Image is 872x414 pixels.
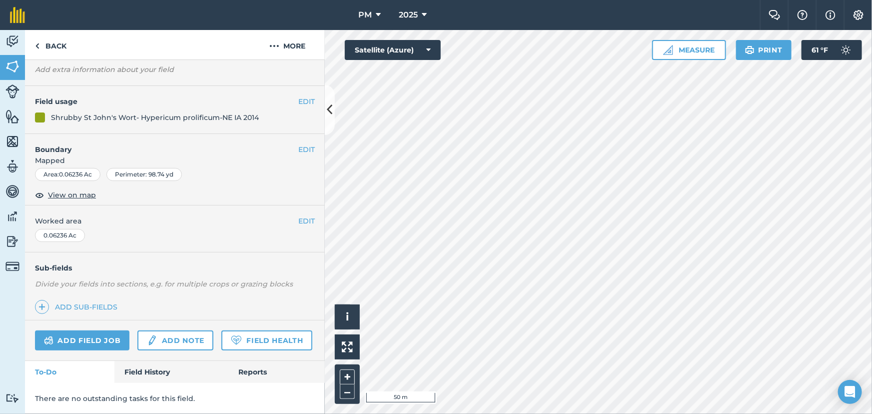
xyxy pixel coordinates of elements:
span: Mapped [25,155,325,166]
img: Two speech bubbles overlapping with the left bubble in the forefront [769,10,781,20]
img: svg+xml;base64,PHN2ZyB4bWxucz0iaHR0cDovL3d3dy53My5vcmcvMjAwMC9zdmciIHdpZHRoPSIxNCIgaGVpZ2h0PSIyNC... [38,301,45,313]
div: Shrubby St John's Wort- Hypericum prolificum-NE IA 2014 [51,112,259,123]
img: Ruler icon [663,45,673,55]
span: View on map [48,189,96,200]
img: svg+xml;base64,PHN2ZyB4bWxucz0iaHR0cDovL3d3dy53My5vcmcvMjAwMC9zdmciIHdpZHRoPSIxOSIgaGVpZ2h0PSIyNC... [745,44,755,56]
button: 61 °F [802,40,862,60]
img: svg+xml;base64,PD94bWwgdmVyc2lvbj0iMS4wIiBlbmNvZGluZz0idXRmLTgiPz4KPCEtLSBHZW5lcmF0b3I6IEFkb2JlIE... [836,40,856,60]
button: i [335,304,360,329]
img: svg+xml;base64,PD94bWwgdmVyc2lvbj0iMS4wIiBlbmNvZGluZz0idXRmLTgiPz4KPCEtLSBHZW5lcmF0b3I6IEFkb2JlIE... [5,259,19,273]
img: svg+xml;base64,PD94bWwgdmVyc2lvbj0iMS4wIiBlbmNvZGluZz0idXRmLTgiPz4KPCEtLSBHZW5lcmF0b3I6IEFkb2JlIE... [5,234,19,249]
a: To-Do [25,361,114,383]
button: + [340,369,355,384]
img: svg+xml;base64,PD94bWwgdmVyc2lvbj0iMS4wIiBlbmNvZGluZz0idXRmLTgiPz4KPCEtLSBHZW5lcmF0b3I6IEFkb2JlIE... [5,34,19,49]
img: svg+xml;base64,PD94bWwgdmVyc2lvbj0iMS4wIiBlbmNvZGluZz0idXRmLTgiPz4KPCEtLSBHZW5lcmF0b3I6IEFkb2JlIE... [5,184,19,199]
img: svg+xml;base64,PHN2ZyB4bWxucz0iaHR0cDovL3d3dy53My5vcmcvMjAwMC9zdmciIHdpZHRoPSIxOCIgaGVpZ2h0PSIyNC... [35,189,44,201]
div: Open Intercom Messenger [838,380,862,404]
button: – [340,384,355,399]
h4: Boundary [25,134,298,155]
img: svg+xml;base64,PHN2ZyB4bWxucz0iaHR0cDovL3d3dy53My5vcmcvMjAwMC9zdmciIHdpZHRoPSI1NiIgaGVpZ2h0PSI2MC... [5,134,19,149]
a: Reports [228,361,325,383]
button: View on map [35,189,96,201]
span: i [346,310,349,323]
img: fieldmargin Logo [10,7,25,23]
h4: Field usage [35,96,298,107]
a: Field History [114,361,228,383]
img: svg+xml;base64,PHN2ZyB4bWxucz0iaHR0cDovL3d3dy53My5vcmcvMjAwMC9zdmciIHdpZHRoPSI1NiIgaGVpZ2h0PSI2MC... [5,109,19,124]
span: Worked area [35,215,315,226]
img: svg+xml;base64,PD94bWwgdmVyc2lvbj0iMS4wIiBlbmNvZGluZz0idXRmLTgiPz4KPCEtLSBHZW5lcmF0b3I6IEFkb2JlIE... [5,84,19,98]
button: Satellite (Azure) [345,40,441,60]
h4: Sub-fields [25,262,325,273]
button: EDIT [298,144,315,155]
a: Add note [137,330,213,350]
img: svg+xml;base64,PD94bWwgdmVyc2lvbj0iMS4wIiBlbmNvZGluZz0idXRmLTgiPz4KPCEtLSBHZW5lcmF0b3I6IEFkb2JlIE... [5,393,19,403]
img: svg+xml;base64,PHN2ZyB4bWxucz0iaHR0cDovL3d3dy53My5vcmcvMjAwMC9zdmciIHdpZHRoPSIyMCIgaGVpZ2h0PSIyNC... [269,40,279,52]
button: EDIT [298,96,315,107]
img: svg+xml;base64,PD94bWwgdmVyc2lvbj0iMS4wIiBlbmNvZGluZz0idXRmLTgiPz4KPCEtLSBHZW5lcmF0b3I6IEFkb2JlIE... [44,334,53,346]
img: svg+xml;base64,PHN2ZyB4bWxucz0iaHR0cDovL3d3dy53My5vcmcvMjAwMC9zdmciIHdpZHRoPSIxNyIgaGVpZ2h0PSIxNy... [826,9,836,21]
button: EDIT [298,215,315,226]
a: Add sub-fields [35,300,121,314]
img: Four arrows, one pointing top left, one top right, one bottom right and the last bottom left [342,341,353,352]
span: PM [358,9,372,21]
img: svg+xml;base64,PHN2ZyB4bWxucz0iaHR0cDovL3d3dy53My5vcmcvMjAwMC9zdmciIHdpZHRoPSI1NiIgaGVpZ2h0PSI2MC... [5,59,19,74]
a: Add field job [35,330,129,350]
div: 0.06236 Ac [35,229,85,242]
img: svg+xml;base64,PD94bWwgdmVyc2lvbj0iMS4wIiBlbmNvZGluZz0idXRmLTgiPz4KPCEtLSBHZW5lcmF0b3I6IEFkb2JlIE... [146,334,157,346]
em: Divide your fields into sections, e.g. for multiple crops or grazing blocks [35,279,293,288]
button: Measure [652,40,726,60]
img: svg+xml;base64,PD94bWwgdmVyc2lvbj0iMS4wIiBlbmNvZGluZz0idXRmLTgiPz4KPCEtLSBHZW5lcmF0b3I6IEFkb2JlIE... [5,159,19,174]
img: A question mark icon [797,10,809,20]
span: 61 ° F [812,40,828,60]
button: More [250,30,325,59]
em: Add extra information about your field [35,65,174,74]
img: A cog icon [853,10,865,20]
img: svg+xml;base64,PHN2ZyB4bWxucz0iaHR0cDovL3d3dy53My5vcmcvMjAwMC9zdmciIHdpZHRoPSI5IiBoZWlnaHQ9IjI0Ii... [35,40,39,52]
button: Print [736,40,792,60]
a: Field Health [221,330,312,350]
span: 2025 [399,9,418,21]
img: svg+xml;base64,PD94bWwgdmVyc2lvbj0iMS4wIiBlbmNvZGluZz0idXRmLTgiPz4KPCEtLSBHZW5lcmF0b3I6IEFkb2JlIE... [5,209,19,224]
div: Perimeter : 98.74 yd [106,168,182,181]
a: Back [25,30,76,59]
p: There are no outstanding tasks for this field. [35,393,315,404]
div: Area : 0.06236 Ac [35,168,100,181]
